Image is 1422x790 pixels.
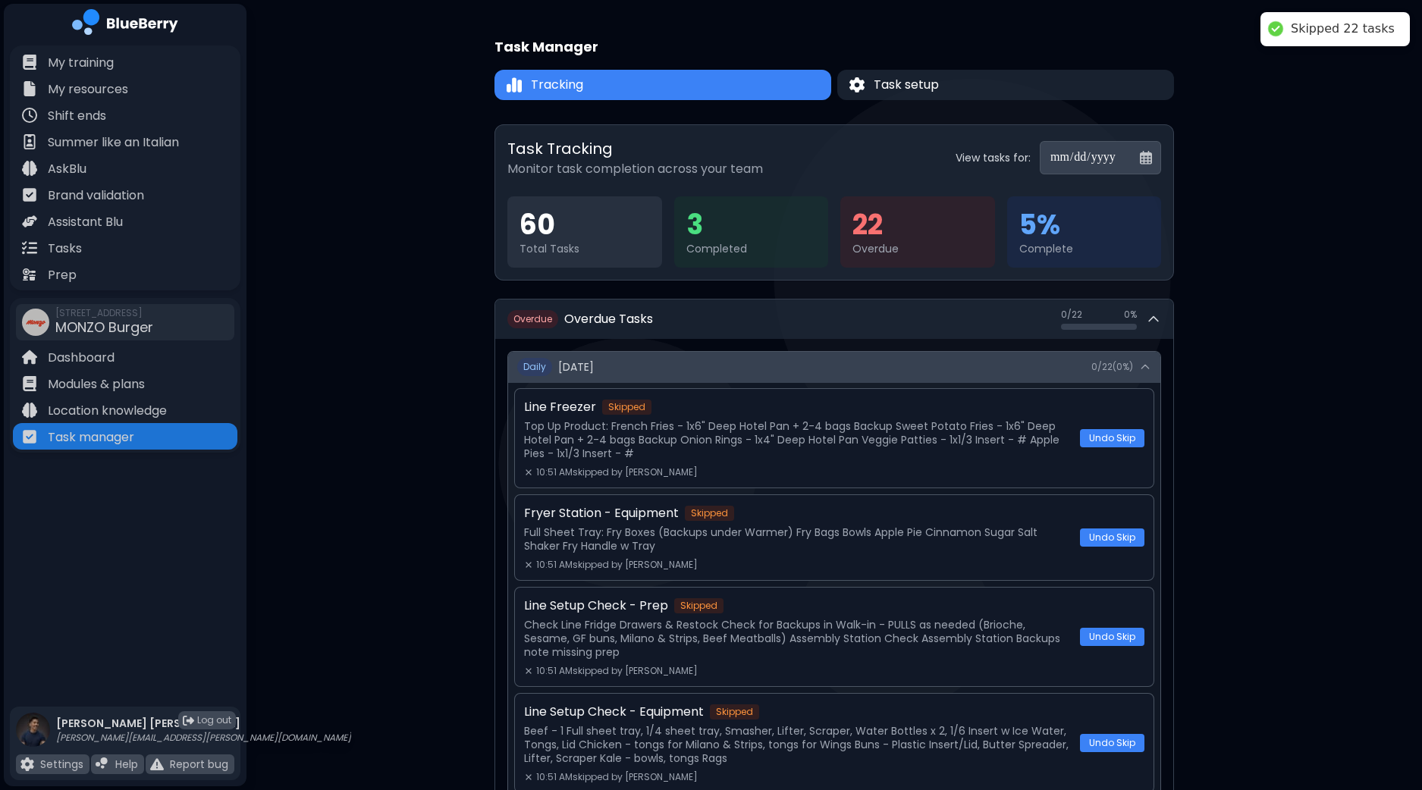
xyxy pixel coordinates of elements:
img: file icon [22,376,37,391]
p: [PERSON_NAME] [PERSON_NAME] [56,716,351,730]
p: Shift ends [48,107,106,125]
p: Report bug [170,757,228,771]
span: O [507,310,558,328]
h2: Overdue Tasks [564,310,653,328]
p: Settings [40,757,83,771]
p: AskBlu [48,160,86,178]
img: file icon [22,108,37,123]
span: verdue [520,312,552,325]
span: Tracking [531,76,583,94]
img: file icon [20,757,34,771]
p: Full Sheet Tray: Fry Boxes (Backups under Warmer) Fry Bags Bowls Apple Pie Cinnamon Sugar Salt Sh... [524,525,1071,553]
button: OverdueOverdue Tasks0/220% [495,299,1173,339]
p: Tasks [48,240,82,258]
span: 10:51 AM skipped by [PERSON_NAME] [536,771,698,783]
p: Dashboard [48,349,115,367]
div: Total Tasks [520,242,650,255]
span: MONZO Burger [55,318,153,337]
button: Undo Skip [1080,429,1144,447]
button: Task setupTask setup [837,70,1174,100]
span: Skipped [710,704,759,719]
div: 3 [686,208,817,242]
h2: Task Tracking [507,137,763,160]
div: 22 [852,208,983,242]
div: 0 / 22 ( 0 %) [1091,361,1133,373]
p: Prep [48,266,77,284]
p: My resources [48,80,128,99]
p: Help [115,757,138,771]
p: My training [48,54,114,72]
span: Daily [517,358,552,376]
button: Daily[DATE]0/22(0%) [508,352,1160,382]
p: Check Line Fridge Drawers & Restock Check for Backups in Walk-in - PULLS as needed (Brioche, Sesa... [524,618,1071,659]
p: Line Setup Check - Equipment [524,703,704,721]
p: Monitor task completion across your team [507,160,763,178]
div: 5 % [1019,208,1150,242]
img: profile photo [16,713,50,762]
img: Task setup [849,77,865,93]
span: [DATE] [558,360,594,374]
span: Skipped [674,598,724,613]
img: company logo [72,9,178,40]
img: file icon [22,187,37,202]
div: 60 [520,208,650,242]
span: 0 / 22 [1061,309,1082,321]
span: Task setup [874,76,939,94]
img: file icon [22,214,37,229]
p: Task manager [48,428,134,447]
p: Line Freezer [524,398,596,416]
img: file icon [22,240,37,255]
p: Top Up Product: French Fries - 1x6" Deep Hotel Pan + 2-4 bags Backup Sweet Potato Fries - 1x6" De... [524,419,1071,460]
div: Completed [686,242,817,255]
p: Location knowledge [48,402,167,420]
img: file icon [22,267,37,282]
span: 10:51 AM skipped by [PERSON_NAME] [536,559,698,571]
h1: Task Manager [494,36,598,58]
img: file icon [22,55,37,70]
p: Modules & plans [48,375,145,393]
span: Log out [197,714,231,726]
img: company thumbnail [22,309,49,336]
button: Undo Skip [1080,734,1144,752]
p: Brand validation [48,187,144,205]
img: file icon [150,757,164,771]
img: file icon [22,134,37,149]
span: 10:51 AM skipped by [PERSON_NAME] [536,665,698,677]
span: Skipped [685,506,734,521]
div: Overdue [852,242,983,255]
img: logout [183,715,194,726]
button: Undo Skip [1080,628,1144,646]
span: [STREET_ADDRESS] [55,307,153,319]
img: file icon [22,161,37,176]
p: Assistant Blu [48,213,123,231]
button: Undo Skip [1080,528,1144,547]
div: Complete [1019,242,1150,255]
div: Skipped 22 tasks [1291,21,1395,37]
img: file icon [22,81,37,96]
img: file icon [96,757,109,771]
span: 10:51 AM skipped by [PERSON_NAME] [536,466,698,478]
p: Fryer Station - Equipment [524,504,679,522]
img: file icon [22,429,37,444]
p: Beef - 1 Full sheet tray, 1/4 sheet tray, Smasher, Lifter, Scraper, Water Bottles x 2, 1/6 Insert... [524,724,1071,765]
p: Summer like an Italian [48,133,179,152]
img: Tracking [507,77,522,94]
button: TrackingTracking [494,70,831,100]
img: file icon [22,403,37,418]
span: Skipped [602,400,651,415]
p: Line Setup Check - Prep [524,597,668,615]
label: View tasks for: [956,151,1031,165]
span: 0 % [1124,309,1137,321]
img: file icon [22,350,37,365]
p: [PERSON_NAME][EMAIL_ADDRESS][PERSON_NAME][DOMAIN_NAME] [56,732,351,744]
